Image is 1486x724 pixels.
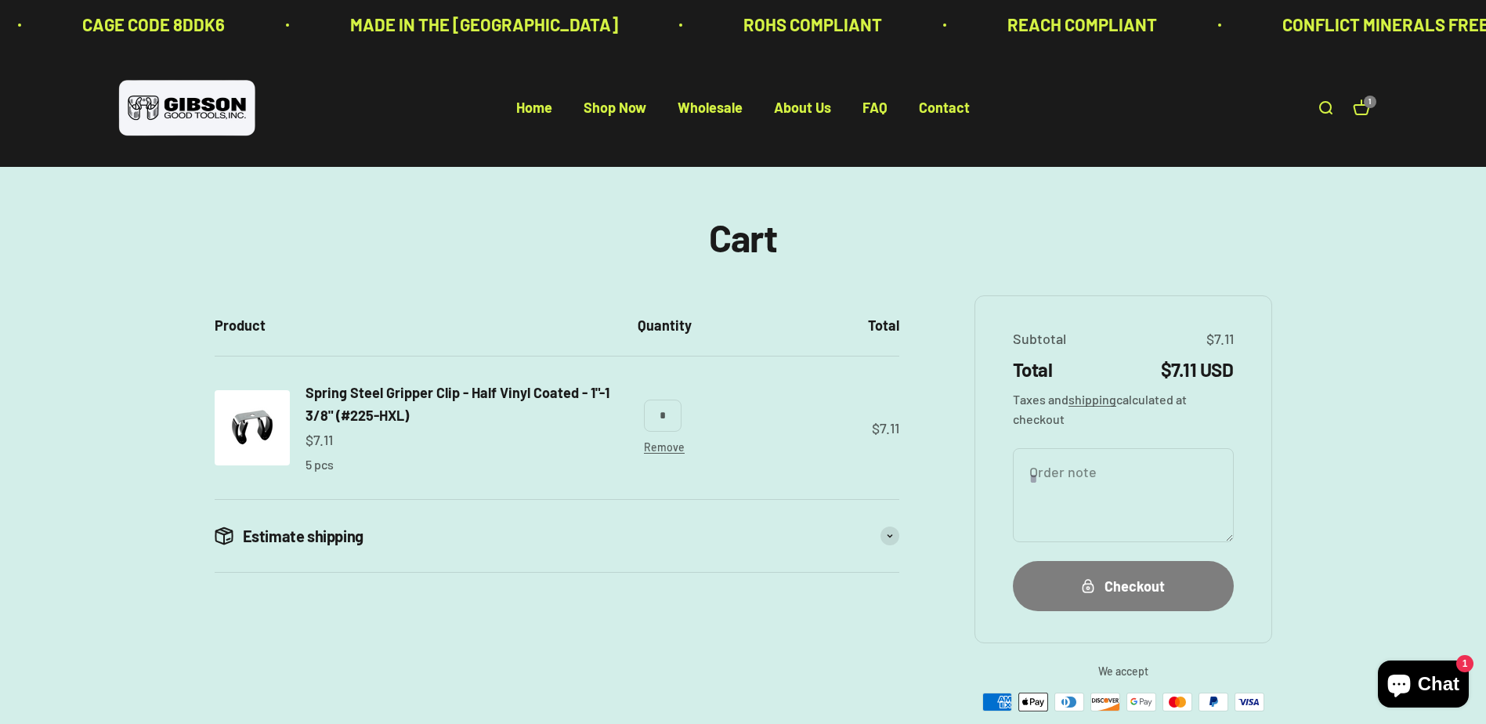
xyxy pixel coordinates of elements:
span: Subtotal [1013,328,1066,350]
summary: Estimate shipping [215,500,899,572]
p: REACH COMPLIANT [1007,11,1157,38]
cart-count: 1 [1364,96,1376,108]
a: Shop Now [584,100,646,117]
h1: Cart [709,217,776,259]
div: Checkout [1044,575,1202,598]
a: Remove [644,440,685,454]
inbox-online-store-chat: Shopify online store chat [1373,661,1473,711]
th: Product [215,295,625,356]
span: Estimate shipping [243,525,363,547]
a: Spring Steel Gripper Clip - Half Vinyl Coated - 1"-1 3/8" (#225-HXL) [306,382,613,427]
button: Checkout [1013,561,1234,610]
p: CAGE CODE 8DDK6 [82,11,225,38]
p: ROHS COMPLIANT [743,11,882,38]
span: $7.11 [1206,328,1234,350]
p: 5 pcs [306,454,334,475]
a: FAQ [862,100,888,117]
span: $7.11 USD [1161,357,1234,383]
a: Home [516,100,552,117]
th: Quantity [625,295,704,356]
a: Contact [919,100,970,117]
td: $7.11 [704,357,899,499]
a: Wholesale [678,100,743,117]
sale-price: $7.11 [306,429,333,451]
a: About Us [774,100,831,117]
span: We accept [974,662,1272,681]
p: MADE IN THE [GEOGRAPHIC_DATA] [350,11,618,38]
span: Spring Steel Gripper Clip - Half Vinyl Coated - 1"-1 3/8" (#225-HXL) [306,384,609,424]
th: Total [704,295,899,356]
span: Total [1013,357,1053,383]
input: Change quantity [644,400,682,431]
span: Taxes and calculated at checkout [1013,389,1234,429]
img: Gripper clip, made & shipped from the USA! [215,390,290,465]
a: shipping [1068,392,1116,407]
